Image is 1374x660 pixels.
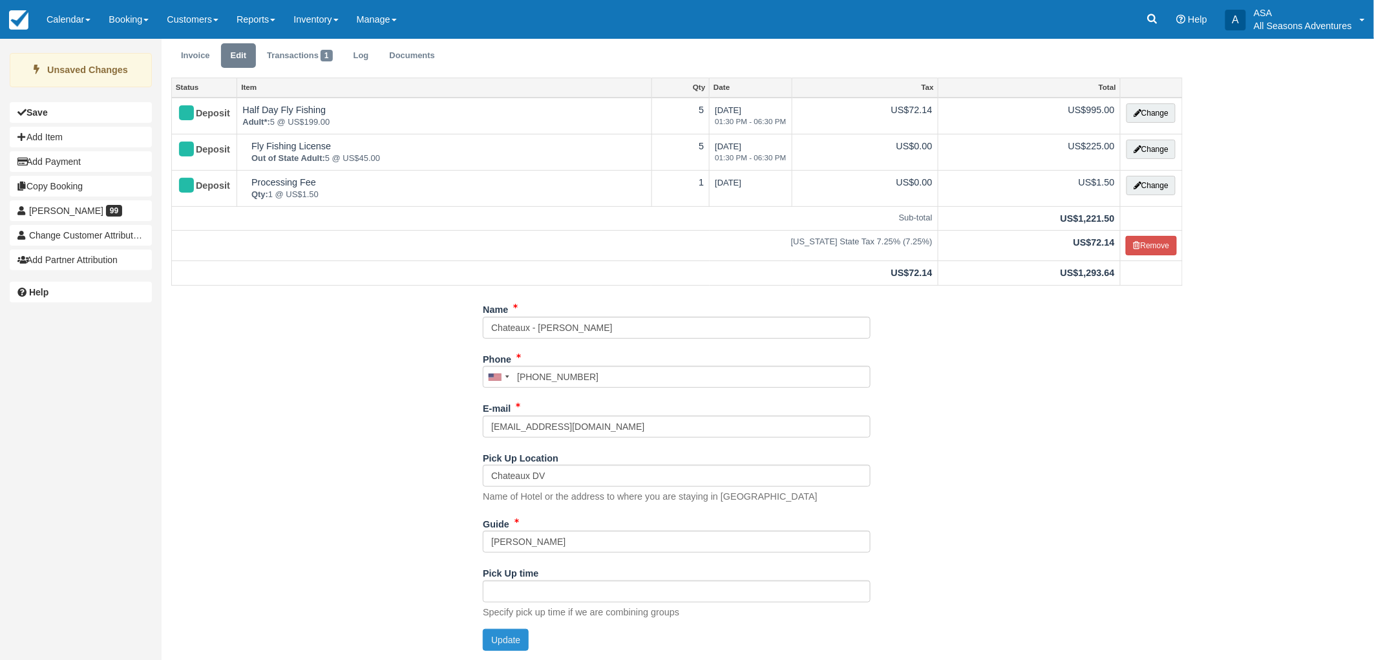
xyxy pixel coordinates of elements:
strong: Qty [251,189,268,199]
button: Change Customer Attribution [10,225,152,246]
em: 5 @ US$199.00 [242,116,646,129]
span: [DATE] [715,178,741,187]
button: Save [10,102,152,123]
b: Save [26,107,48,118]
a: Tax [792,78,938,96]
a: [PERSON_NAME] 99 [10,200,152,221]
em: [US_STATE] State Tax 7.25% (7.25%) [177,236,933,248]
td: US$0.00 [792,170,938,206]
a: Documents [379,43,445,69]
b: Help [29,287,48,297]
div: Deposit [177,176,220,197]
button: Add Payment [10,151,152,172]
a: Log [344,43,379,69]
button: Remove [1126,236,1177,255]
a: Date [710,78,791,96]
a: Status [172,78,237,96]
strong: US$1,221.50 [1061,213,1115,224]
p: All Seasons Adventures [1254,19,1352,32]
div: United States: +1 [483,367,513,387]
strong: US$1,293.64 [1061,268,1115,278]
td: Half Day Fly Fishing [237,98,651,134]
td: Fly Fishing License [237,134,651,170]
p: ASA [1254,6,1352,19]
img: checkfront-main-nav-mini-logo.png [9,10,28,30]
td: Processing Fee [237,170,651,206]
i: Help [1176,15,1185,24]
a: Total [938,78,1120,96]
a: Qty [652,78,710,96]
span: [DATE] [715,105,786,127]
span: Change Customer Attribution [29,230,145,240]
span: 1 [321,50,333,61]
a: Item [237,78,651,96]
td: 5 [651,134,710,170]
a: Transactions1 [257,43,343,69]
span: Help [1188,14,1207,25]
label: Guide [483,513,509,531]
td: US$72.14 [792,98,938,134]
td: US$995.00 [938,98,1120,134]
button: Add Partner Attribution [10,250,152,270]
td: US$225.00 [938,134,1120,170]
em: 1 @ US$1.50 [251,189,646,201]
span: [PERSON_NAME] [29,206,103,216]
p: Name of Hotel or the address to where you are staying in [GEOGRAPHIC_DATA] [483,490,818,504]
p: Specify pick up time if we are combining groups [483,606,679,619]
strong: Adult* [242,117,270,127]
a: Edit [221,43,256,69]
label: Pick Up time [483,562,538,580]
button: Change [1126,140,1176,159]
strong: Out of State Adult [251,153,325,163]
strong: US$72.14 [891,268,933,278]
a: Invoice [171,43,220,69]
td: 1 [651,170,710,206]
em: 01:30 PM - 06:30 PM [715,116,786,127]
a: Help [10,282,152,303]
div: Deposit [177,140,220,160]
label: Name [483,299,508,317]
td: US$1.50 [938,170,1120,206]
label: E-mail [483,398,511,416]
strong: US$72.14 [1073,237,1115,248]
em: Sub-total [177,212,933,224]
button: Update [483,629,529,651]
label: Phone [483,348,511,367]
div: A [1225,10,1246,30]
button: Change [1126,176,1176,195]
td: US$0.00 [792,134,938,170]
div: Deposit [177,103,220,124]
td: 5 [651,98,710,134]
button: Copy Booking [10,176,152,197]
span: [DATE] [715,142,786,164]
span: 99 [106,205,122,217]
strong: Unsaved Changes [47,65,128,75]
button: Change [1126,103,1176,123]
em: 01:30 PM - 06:30 PM [715,153,786,164]
em: 5 @ US$45.00 [251,153,646,165]
label: Pick Up Location [483,447,558,465]
button: Add Item [10,127,152,147]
